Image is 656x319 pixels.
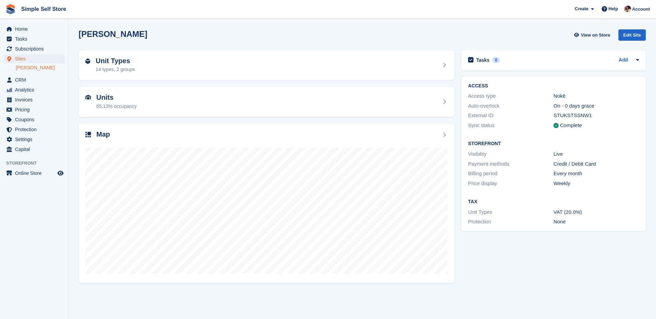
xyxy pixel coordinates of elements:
div: On - 0 days grace [553,102,639,110]
div: Unit Types [468,208,553,216]
div: Credit / Debit Card [553,160,639,168]
div: Edit Site [618,29,646,41]
a: menu [3,125,65,134]
img: unit-type-icn-2b2737a686de81e16bb02015468b77c625bbabd49415b5ef34ead5e3b44a266d.svg [85,58,90,64]
a: menu [3,34,65,44]
img: unit-icn-7be61d7bf1b0ce9d3e12c5938cc71ed9869f7b940bace4675aadf7bd6d80202e.svg [85,95,91,100]
span: Help [609,5,618,12]
span: Subscriptions [15,44,56,54]
img: map-icn-33ee37083ee616e46c38cad1a60f524a97daa1e2b2c8c0bc3eb3415660979fc1.svg [85,132,91,137]
a: Map [79,124,454,283]
div: 65.13% occupancy [96,103,137,110]
div: Live [553,150,639,158]
span: View on Store [581,32,610,39]
div: Access type [468,92,553,100]
a: Units 65.13% occupancy [79,87,454,117]
div: Nokē [553,92,639,100]
a: menu [3,85,65,95]
span: CRM [15,75,56,85]
div: Payment methods [468,160,553,168]
span: Protection [15,125,56,134]
a: Simple Self Store [18,3,69,15]
div: 14 types, 2 groups [96,66,135,73]
a: menu [3,24,65,34]
span: Online Store [15,168,56,178]
span: Home [15,24,56,34]
a: menu [3,44,65,54]
a: Edit Site [618,29,646,43]
h2: Tax [468,199,639,205]
a: menu [3,168,65,178]
a: menu [3,105,65,114]
div: Sync status [468,122,553,129]
div: Billing period [468,170,553,178]
div: STUKSTSSNW1 [553,112,639,120]
div: Protection [468,218,553,226]
h2: Units [96,94,137,101]
h2: ACCESS [468,83,639,89]
div: Every month [553,170,639,178]
a: menu [3,135,65,144]
a: Preview store [56,169,65,177]
div: External ID [468,112,553,120]
a: menu [3,75,65,85]
div: Complete [560,122,582,129]
h2: Map [96,130,110,138]
span: Coupons [15,115,56,124]
a: Unit Types 14 types, 2 groups [79,50,454,80]
span: Invoices [15,95,56,105]
h2: Storefront [468,141,639,147]
span: Tasks [15,34,56,44]
div: Weekly [553,180,639,188]
a: menu [3,95,65,105]
h2: Unit Types [96,57,135,65]
a: menu [3,115,65,124]
h2: [PERSON_NAME] [79,29,147,39]
a: [PERSON_NAME] [16,65,65,71]
img: stora-icon-8386f47178a22dfd0bd8f6a31ec36ba5ce8667c1dd55bd0f319d3a0aa187defe.svg [5,4,16,14]
a: View on Store [573,29,613,41]
span: Analytics [15,85,56,95]
div: Auto-overlock [468,102,553,110]
div: None [553,218,639,226]
img: Scott McCutcheon [624,5,631,12]
span: Capital [15,144,56,154]
span: Sites [15,54,56,64]
span: Settings [15,135,56,144]
span: Storefront [6,160,68,167]
span: Create [575,5,588,12]
span: Account [632,6,650,13]
h2: Tasks [476,57,490,63]
a: menu [3,144,65,154]
a: Add [619,56,628,64]
div: 0 [492,57,500,63]
a: menu [3,54,65,64]
div: Price display [468,180,553,188]
div: Visibility [468,150,553,158]
span: Pricing [15,105,56,114]
div: VAT (20.0%) [553,208,639,216]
